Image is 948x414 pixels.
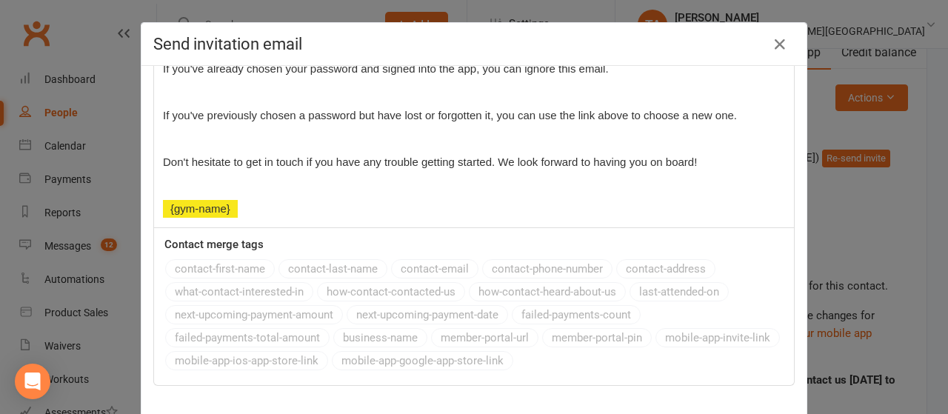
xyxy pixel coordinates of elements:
div: Open Intercom Messenger [15,364,50,399]
label: Contact merge tags [164,236,264,253]
span: If you've previously chosen a password but have lost or forgotten it, you can use the link above ... [163,109,737,121]
span: If you've already chosen your password and signed into the app, you can ignore this email. [163,62,609,75]
button: Close [768,33,792,56]
span: Don't hesitate to get in touch if you have any trouble getting started. We look forward to having... [163,156,697,168]
h4: Send invitation email [153,35,795,53]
